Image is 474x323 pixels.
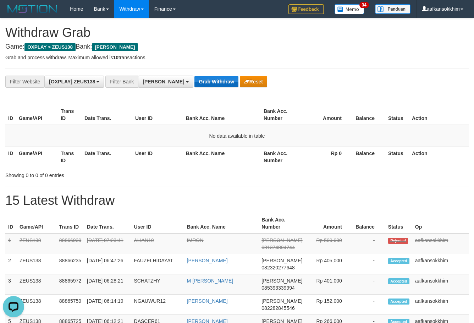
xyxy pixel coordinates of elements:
[187,278,233,284] a: M [PERSON_NAME]
[44,76,104,88] button: [OXPLAY] ZEUS138
[352,147,385,167] th: Balance
[412,295,469,315] td: aafkansokkhim
[5,76,44,88] div: Filter Website
[412,254,469,274] td: aafkansokkhim
[17,295,56,315] td: ZEUS138
[5,274,17,295] td: 3
[5,169,192,179] div: Showing 0 to 0 of 0 entries
[84,234,131,254] td: [DATE] 07:23:41
[187,298,228,304] a: [PERSON_NAME]
[132,105,183,125] th: User ID
[183,147,261,167] th: Bank Acc. Name
[261,105,303,125] th: Bank Acc. Number
[261,305,294,311] span: Copy 082282845546 to clipboard
[385,147,409,167] th: Status
[388,238,408,244] span: Rejected
[84,213,131,234] th: Date Trans.
[388,299,409,305] span: Accepted
[132,147,183,167] th: User ID
[5,193,469,208] h1: 15 Latest Withdraw
[261,237,302,243] span: [PERSON_NAME]
[305,234,352,254] td: Rp 500,000
[143,79,184,84] span: [PERSON_NAME]
[17,254,56,274] td: ZEUS138
[288,4,324,14] img: Feedback.jpg
[131,213,184,234] th: User ID
[3,3,24,24] button: Open LiveChat chat widget
[105,76,138,88] div: Filter Bank
[131,274,184,295] td: SCHATZHY
[353,274,385,295] td: -
[353,254,385,274] td: -
[5,4,59,14] img: MOTION_logo.png
[5,254,17,274] td: 2
[261,147,303,167] th: Bank Acc. Number
[388,258,409,264] span: Accepted
[305,274,352,295] td: Rp 401,000
[412,274,469,295] td: aafkansokkhim
[261,285,294,291] span: Copy 085393339994 to clipboard
[412,234,469,254] td: aafkansokkhim
[5,213,17,234] th: ID
[56,295,84,315] td: 88865759
[58,105,82,125] th: Trans ID
[82,147,132,167] th: Date Trans.
[187,258,228,263] a: [PERSON_NAME]
[261,265,294,270] span: Copy 082320277648 to clipboard
[5,26,469,40] h1: Withdraw Grab
[131,234,184,254] td: ALIAN10
[305,295,352,315] td: Rp 152,000
[412,213,469,234] th: Op
[305,254,352,274] td: Rp 405,000
[17,234,56,254] td: ZEUS138
[5,105,16,125] th: ID
[385,105,409,125] th: Status
[84,274,131,295] td: [DATE] 06:28:21
[56,274,84,295] td: 88865972
[56,213,84,234] th: Trans ID
[375,4,410,14] img: panduan.png
[261,298,302,304] span: [PERSON_NAME]
[5,234,17,254] td: 1
[131,295,184,315] td: NGAUWUR12
[131,254,184,274] td: FAUZELHIDAYAT
[17,213,56,234] th: Game/API
[305,213,352,234] th: Amount
[388,278,409,284] span: Accepted
[5,147,16,167] th: ID
[5,54,469,61] p: Grab and process withdraw. Maximum allowed is transactions.
[113,55,118,60] strong: 10
[261,245,294,250] span: Copy 081374894744 to clipboard
[385,213,412,234] th: Status
[187,237,204,243] a: IMRON
[5,43,469,50] h4: Game: Bank:
[16,147,58,167] th: Game/API
[353,295,385,315] td: -
[303,105,352,125] th: Amount
[17,274,56,295] td: ZEUS138
[335,4,364,14] img: Button%20Memo.svg
[16,105,58,125] th: Game/API
[409,105,469,125] th: Action
[184,213,259,234] th: Bank Acc. Name
[303,147,352,167] th: Rp 0
[5,125,469,147] td: No data available in table
[49,79,95,84] span: [OXPLAY] ZEUS138
[352,105,385,125] th: Balance
[183,105,261,125] th: Bank Acc. Name
[138,76,193,88] button: [PERSON_NAME]
[56,254,84,274] td: 88866235
[56,234,84,254] td: 88866930
[261,258,302,263] span: [PERSON_NAME]
[24,43,76,51] span: OXPLAY > ZEUS138
[259,213,305,234] th: Bank Acc. Number
[261,278,302,284] span: [PERSON_NAME]
[194,76,238,87] button: Grab Withdraw
[58,147,82,167] th: Trans ID
[409,147,469,167] th: Action
[84,295,131,315] td: [DATE] 06:14:19
[84,254,131,274] td: [DATE] 06:47:26
[353,234,385,254] td: -
[359,2,369,8] span: 34
[353,213,385,234] th: Balance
